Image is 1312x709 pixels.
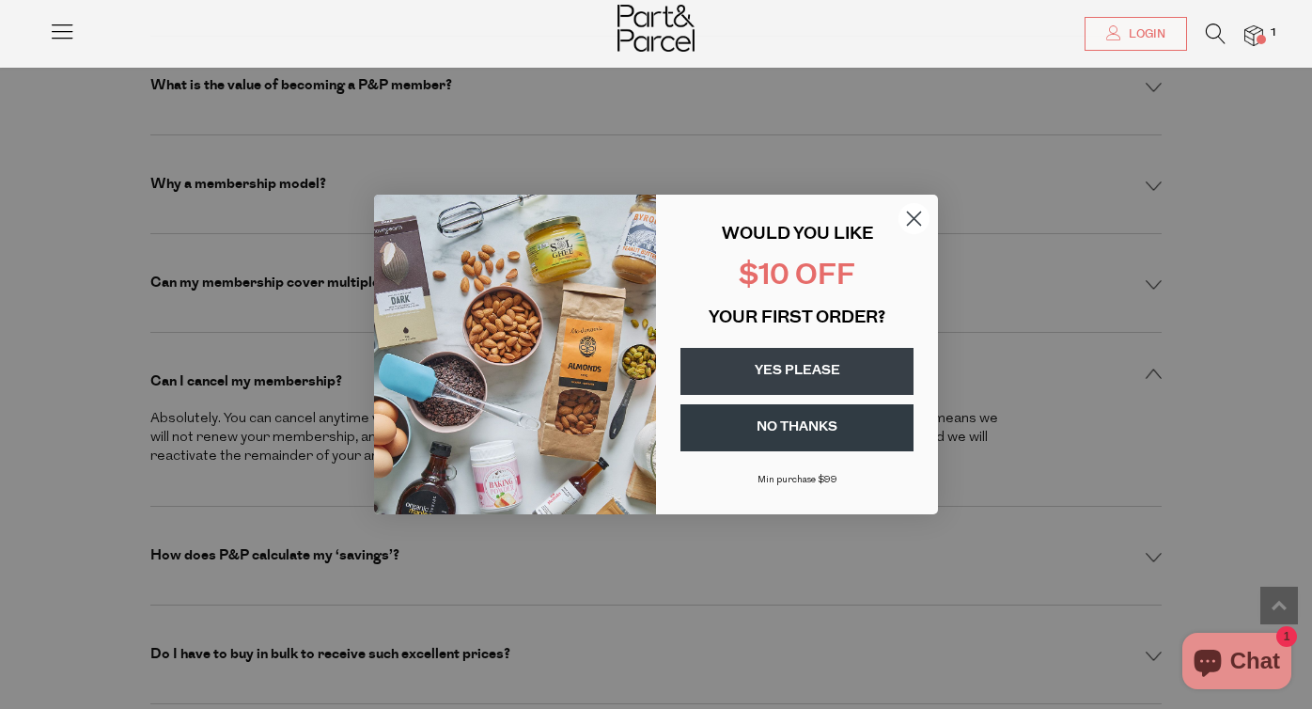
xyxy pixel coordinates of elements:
img: 43fba0fb-7538-40bc-babb-ffb1a4d097bc.jpeg [374,195,656,514]
span: Min purchase $99 [758,475,837,485]
button: YES PLEASE [680,348,914,395]
span: Login [1124,26,1165,42]
span: $10 OFF [739,262,855,291]
button: Close dialog [898,202,930,235]
a: Login [1085,17,1187,51]
img: Part&Parcel [617,5,695,52]
a: 1 [1244,25,1263,45]
button: NO THANKS [680,404,914,451]
span: 1 [1265,24,1282,41]
inbox-online-store-chat: Shopify online store chat [1177,633,1297,694]
span: YOUR FIRST ORDER? [709,310,885,327]
span: WOULD YOU LIKE [722,227,873,244]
